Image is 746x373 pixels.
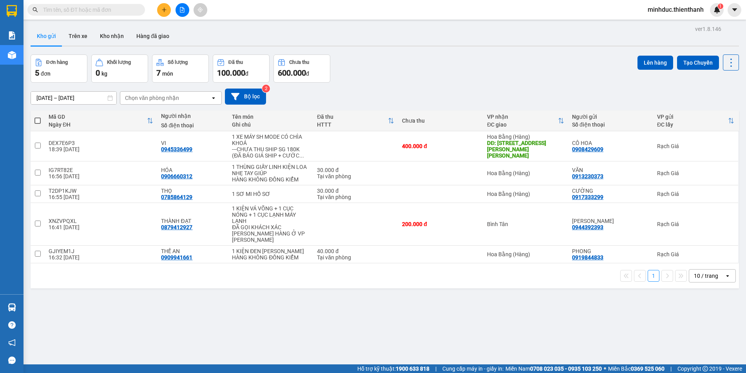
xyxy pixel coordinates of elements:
div: 1 KIỆN ĐEN LINH KIỆN [232,248,309,254]
span: 7 [156,68,161,78]
button: Hàng đã giao [130,27,176,45]
span: món [162,71,173,77]
div: ver 1.8.146 [695,25,721,33]
div: Số điện thoại [572,121,649,128]
div: 10 / trang [694,272,718,280]
div: Hoa Bằng (Hàng) [487,134,564,140]
div: Đơn hàng [46,60,68,65]
span: đ [306,71,309,77]
div: Rạch Giá [657,170,734,176]
div: ĐC lấy [657,121,728,128]
sup: 2 [262,85,270,92]
div: IG7RT82E [49,167,153,173]
strong: 1900 633 818 [396,366,429,372]
strong: 0708 023 035 - 0935 103 250 [530,366,602,372]
div: Số điện thoại [161,122,224,129]
button: Đơn hàng5đơn [31,54,87,83]
div: HTTT [317,121,388,128]
div: 0785864129 [161,194,192,200]
span: ... [299,152,304,159]
div: 0908429609 [572,146,603,152]
th: Toggle SortBy [483,110,568,131]
div: 0909941661 [161,254,192,261]
span: 0 [96,68,100,78]
button: Bộ lọc [225,89,266,105]
div: Tên món [232,114,309,120]
input: Select a date range. [31,92,116,104]
div: DEX7E6P3 [49,140,153,146]
span: search [33,7,38,13]
img: warehouse-icon [8,303,16,311]
th: Toggle SortBy [653,110,738,131]
span: aim [197,7,203,13]
div: Chưa thu [402,118,479,124]
div: Mã GD [49,114,147,120]
div: VI [161,140,224,146]
button: aim [194,3,207,17]
div: PHONG [572,248,649,254]
button: Kho gửi [31,27,62,45]
div: THỌ [161,188,224,194]
span: Cung cấp máy in - giấy in: [442,364,503,373]
span: file-add [179,7,185,13]
span: | [670,364,672,373]
span: Miền Bắc [608,364,665,373]
span: Hỗ trợ kỹ thuật: [357,364,429,373]
div: ĐÃ GỌI KHÁCH XÁC NHẬN NHẬN HÀNG Ở VP BÌNH TÂN [232,224,309,243]
div: 0879412927 [161,224,192,230]
div: 0944392393 [572,224,603,230]
div: 16:41 [DATE] [49,224,153,230]
div: Chưa thu [289,60,309,65]
div: Tại văn phòng [317,254,394,261]
div: Đã thu [228,60,243,65]
div: DĐ: 84 BÀN CỜ, PHƯỜNG 3, QUẬN 3 [487,140,564,159]
span: caret-down [731,6,738,13]
span: minhduc.thienthanh [641,5,710,14]
div: Hoa Bằng (Hàng) [487,170,564,176]
svg: open [724,273,731,279]
span: Miền Nam [505,364,602,373]
img: solution-icon [8,31,16,40]
div: Rạch Giá [657,221,734,227]
div: Bình Tân [487,221,564,227]
button: Chưa thu600.000đ [273,54,330,83]
div: Tại văn phòng [317,173,394,179]
button: Trên xe [62,27,94,45]
div: 0945336499 [161,146,192,152]
button: Khối lượng0kg [91,54,148,83]
div: 200.000 đ [402,221,479,227]
span: copyright [703,366,708,371]
div: 0906660312 [161,173,192,179]
div: 30.000 đ [317,167,394,173]
sup: 1 [718,4,723,9]
button: caret-down [728,3,741,17]
div: 16:56 [DATE] [49,173,153,179]
span: message [8,357,16,364]
button: Tạo Chuyến [677,56,719,70]
button: plus [157,3,171,17]
div: 18:39 [DATE] [49,146,153,152]
span: đơn [41,71,51,77]
div: 0917333299 [572,194,603,200]
div: THÀNH ĐẠT [161,218,224,224]
div: ---CHƯA THU SHIP SG 180K (ĐÃ BÁO GIÁ SHIP + CƯỚC NGƯỜI NHẬN) [232,146,309,159]
div: Khối lượng [107,60,131,65]
div: 0913230373 [572,173,603,179]
div: ĐC giao [487,121,558,128]
div: CƯỜNG [572,188,649,194]
div: Hoa Bằng (Hàng) [487,191,564,197]
div: Rạch Giá [657,191,734,197]
div: Rạch Giá [657,143,734,149]
div: Ghi chú [232,121,309,128]
button: Đã thu100.000đ [213,54,270,83]
img: logo-vxr [7,5,17,17]
div: 0919844833 [572,254,603,261]
button: Kho nhận [94,27,130,45]
span: đ [245,71,248,77]
div: 1 XE MÁY SH MODE CÓ CHÌA KHOÁ [232,134,309,146]
div: Chọn văn phòng nhận [125,94,179,102]
div: Người gửi [572,114,649,120]
span: 100.000 [217,68,245,78]
svg: open [210,95,217,101]
div: 1 KIỆN VÁ VÕNG + 1 CỤC NÓNG + 1 CỤC LẠNH MÁY LẠNH [232,205,309,224]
